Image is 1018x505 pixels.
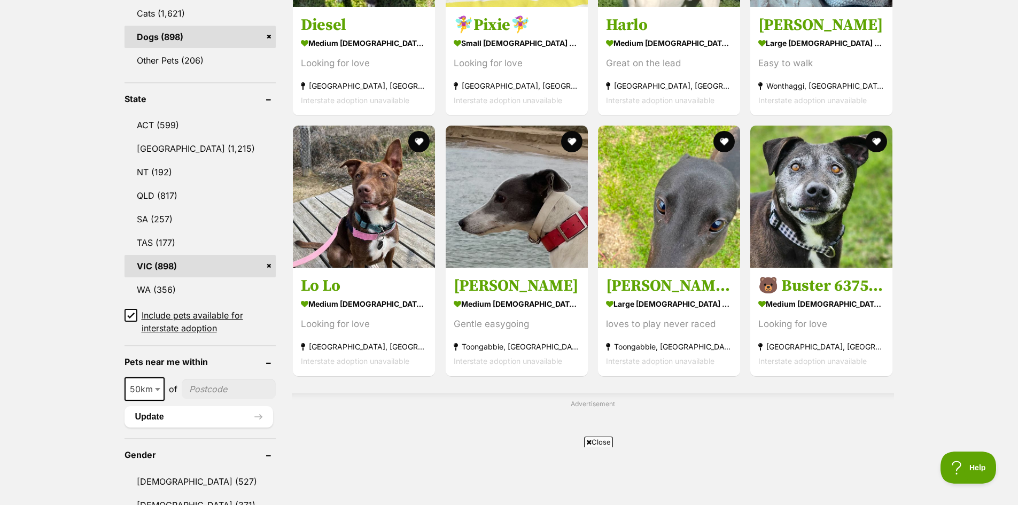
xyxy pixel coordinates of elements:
strong: [GEOGRAPHIC_DATA], [GEOGRAPHIC_DATA] [758,339,884,354]
div: Looking for love [301,317,427,331]
a: VIC (898) [125,255,276,277]
span: of [169,383,177,395]
header: State [125,94,276,104]
h3: [PERSON_NAME] [758,15,884,35]
span: Include pets available for interstate adoption [142,309,276,335]
h3: Lo Lo [301,276,427,296]
button: favourite [409,131,430,152]
strong: [GEOGRAPHIC_DATA], [GEOGRAPHIC_DATA] [606,79,732,93]
header: Gender [125,450,276,460]
span: 50km [125,377,165,401]
a: ACT (599) [125,114,276,136]
a: Include pets available for interstate adoption [125,309,276,335]
a: QLD (817) [125,184,276,207]
button: favourite [866,131,888,152]
strong: medium [DEMOGRAPHIC_DATA] Dog [454,296,580,312]
img: Annie - Greyhound Dog [446,126,588,268]
strong: [GEOGRAPHIC_DATA], [GEOGRAPHIC_DATA] [301,339,427,354]
a: NT (192) [125,161,276,183]
button: favourite [561,131,582,152]
span: Interstate adoption unavailable [758,96,867,105]
a: Cats (1,621) [125,2,276,25]
a: Dogs (898) [125,26,276,48]
h3: Diesel [301,15,427,35]
div: Great on the lead [606,56,732,71]
div: Easy to walk [758,56,884,71]
h3: [PERSON_NAME] - never raced [606,276,732,296]
span: 50km [126,382,164,397]
strong: [GEOGRAPHIC_DATA], [GEOGRAPHIC_DATA] [454,79,580,93]
span: Interstate adoption unavailable [301,356,409,366]
span: Close [584,437,613,447]
strong: large [DEMOGRAPHIC_DATA] Dog [758,35,884,51]
strong: Wonthaggi, [GEOGRAPHIC_DATA] [758,79,884,93]
strong: medium [DEMOGRAPHIC_DATA] Dog [606,35,732,51]
div: Gentle easygoing [454,317,580,331]
span: Interstate adoption unavailable [454,96,562,105]
h3: 🧚‍♀️Pixie🧚‍♀️ [454,15,580,35]
input: postcode [182,379,276,399]
button: Update [125,406,274,428]
a: Lo Lo medium [DEMOGRAPHIC_DATA] Dog Looking for love [GEOGRAPHIC_DATA], [GEOGRAPHIC_DATA] Interst... [293,268,435,376]
strong: Toongabbie, [GEOGRAPHIC_DATA] [454,339,580,354]
a: [PERSON_NAME] large [DEMOGRAPHIC_DATA] Dog Easy to walk Wonthaggi, [GEOGRAPHIC_DATA] Interstate a... [750,7,892,115]
img: Brett - never raced - Greyhound Dog [598,126,740,268]
a: WA (356) [125,278,276,301]
a: Other Pets (206) [125,49,276,72]
strong: medium [DEMOGRAPHIC_DATA] Dog [301,35,427,51]
span: Interstate adoption unavailable [606,356,714,366]
span: Interstate adoption unavailable [758,356,867,366]
iframe: Advertisement [250,452,768,500]
a: Harlo medium [DEMOGRAPHIC_DATA] Dog Great on the lead [GEOGRAPHIC_DATA], [GEOGRAPHIC_DATA] Inters... [598,7,740,115]
div: Looking for love [454,56,580,71]
a: 🐻 Buster 6375 🐻 medium [DEMOGRAPHIC_DATA] Dog Looking for love [GEOGRAPHIC_DATA], [GEOGRAPHIC_DAT... [750,268,892,376]
a: [GEOGRAPHIC_DATA] (1,215) [125,137,276,160]
span: Interstate adoption unavailable [454,356,562,366]
h3: [PERSON_NAME] [454,276,580,296]
strong: [GEOGRAPHIC_DATA], [GEOGRAPHIC_DATA] [301,79,427,93]
h3: Harlo [606,15,732,35]
iframe: Help Scout Beacon - Open [941,452,997,484]
strong: large [DEMOGRAPHIC_DATA] Dog [606,296,732,312]
a: TAS (177) [125,231,276,254]
button: favourite [713,131,735,152]
a: [DEMOGRAPHIC_DATA] (527) [125,470,276,493]
h3: 🐻 Buster 6375 🐻 [758,276,884,296]
div: Looking for love [301,56,427,71]
strong: Toongabbie, [GEOGRAPHIC_DATA] [606,339,732,354]
a: [PERSON_NAME] medium [DEMOGRAPHIC_DATA] Dog Gentle easygoing Toongabbie, [GEOGRAPHIC_DATA] Inters... [446,268,588,376]
img: Lo Lo - Kelpie x Staffordshire Bull Terrier Dog [293,126,435,268]
strong: small [DEMOGRAPHIC_DATA] Dog [454,35,580,51]
a: 🧚‍♀️Pixie🧚‍♀️ small [DEMOGRAPHIC_DATA] Dog Looking for love [GEOGRAPHIC_DATA], [GEOGRAPHIC_DATA] ... [446,7,588,115]
a: Diesel medium [DEMOGRAPHIC_DATA] Dog Looking for love [GEOGRAPHIC_DATA], [GEOGRAPHIC_DATA] Inters... [293,7,435,115]
a: SA (257) [125,208,276,230]
img: 🐻 Buster 6375 🐻 - American Staffordshire Terrier Dog [750,126,892,268]
a: [PERSON_NAME] - never raced large [DEMOGRAPHIC_DATA] Dog loves to play never raced Toongabbie, [G... [598,268,740,376]
span: Interstate adoption unavailable [301,96,409,105]
strong: medium [DEMOGRAPHIC_DATA] Dog [301,296,427,312]
header: Pets near me within [125,357,276,367]
strong: medium [DEMOGRAPHIC_DATA] Dog [758,296,884,312]
span: Interstate adoption unavailable [606,96,714,105]
div: loves to play never raced [606,317,732,331]
div: Looking for love [758,317,884,331]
